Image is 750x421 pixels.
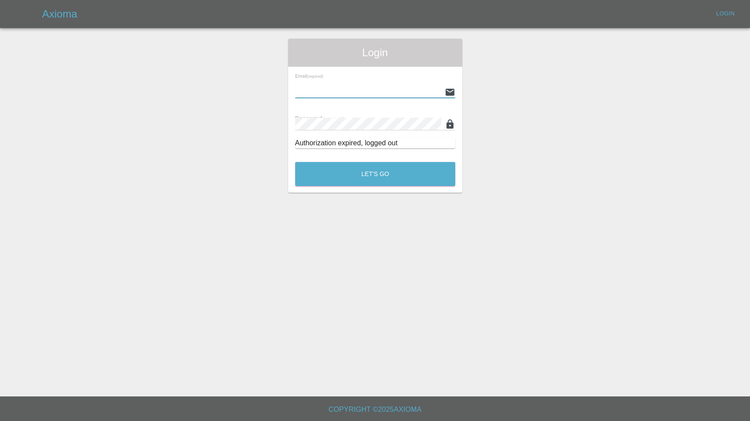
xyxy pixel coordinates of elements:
span: Login [295,46,455,60]
button: Let's Go [295,162,455,186]
div: Authorization expired, logged out [295,138,455,148]
small: (required) [322,116,344,122]
span: Email [295,73,323,79]
span: Password [295,115,344,122]
h6: Copyright © 2025 Axioma [7,403,743,416]
h5: Axioma [42,7,77,21]
a: Login [711,7,739,21]
small: (required) [307,75,323,79]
